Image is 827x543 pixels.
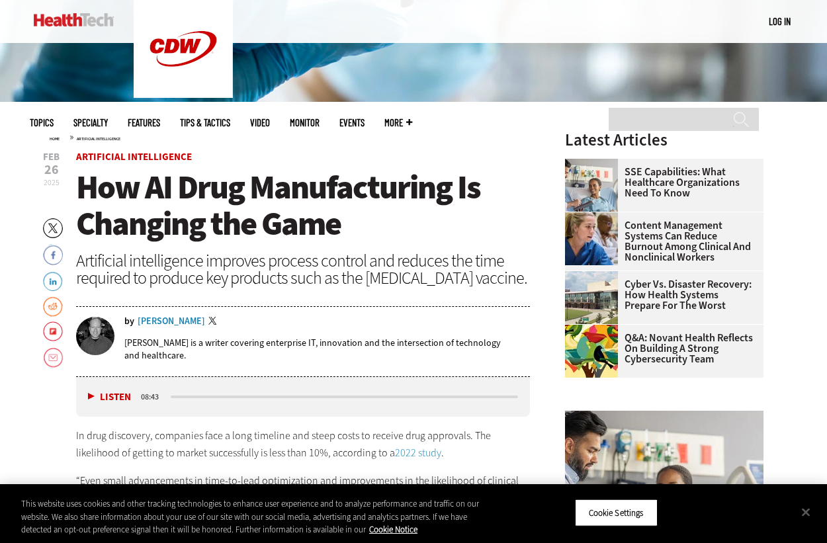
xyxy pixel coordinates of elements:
[369,524,417,535] a: More information about your privacy
[769,15,791,28] div: User menu
[44,177,60,188] span: 2025
[565,167,756,198] a: SSE Capabilities: What Healthcare Organizations Need to Know
[565,159,618,212] img: Doctor speaking with patient
[565,220,756,263] a: Content Management Systems Can Reduce Burnout Among Clinical and Nonclinical Workers
[565,212,625,223] a: nurses talk in front of desktop computer
[565,333,756,364] a: Q&A: Novant Health Reflects on Building a Strong Cybersecurity Team
[76,317,114,355] img: Brian Horowitz
[395,446,441,460] a: 2022 study
[128,118,160,128] a: Features
[34,13,114,26] img: Home
[565,279,756,311] a: Cyber vs. Disaster Recovery: How Health Systems Prepare for the Worst
[124,337,530,362] p: [PERSON_NAME] is a writer covering enterprise IT, innovation and the intersection of technology a...
[30,118,54,128] span: Topics
[208,317,220,327] a: Twitter
[565,212,618,265] img: nurses talk in front of desktop computer
[76,472,530,523] p: “Even small advancements in time-to-lead optimization and improvements in the likelihood of clini...
[76,150,192,163] a: Artificial Intelligence
[134,87,233,101] a: CDW
[76,165,480,245] span: How AI Drug Manufacturing Is Changing the Game
[565,159,625,169] a: Doctor speaking with patient
[43,163,60,177] span: 26
[76,377,530,417] div: media player
[290,118,320,128] a: MonITor
[76,427,530,461] p: In drug discovery, companies face a long timeline and steep costs to receive drug approvals. The ...
[138,317,205,326] a: [PERSON_NAME]
[565,132,763,148] h3: Latest Articles
[565,271,618,324] img: University of Vermont Medical Center’s main campus
[565,325,618,378] img: abstract illustration of a tree
[21,497,496,536] div: This website uses cookies and other tracking technologies to enhance user experience and to analy...
[76,252,530,286] div: Artificial intelligence improves process control and reduces the time required to produce key pro...
[791,497,820,526] button: Close
[43,152,60,162] span: Feb
[88,392,131,402] button: Listen
[124,317,134,326] span: by
[565,325,625,335] a: abstract illustration of a tree
[384,118,412,128] span: More
[339,118,365,128] a: Events
[769,15,791,27] a: Log in
[565,271,625,282] a: University of Vermont Medical Center’s main campus
[250,118,270,128] a: Video
[73,118,108,128] span: Specialty
[575,499,658,526] button: Cookie Settings
[180,118,230,128] a: Tips & Tactics
[139,391,169,403] div: duration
